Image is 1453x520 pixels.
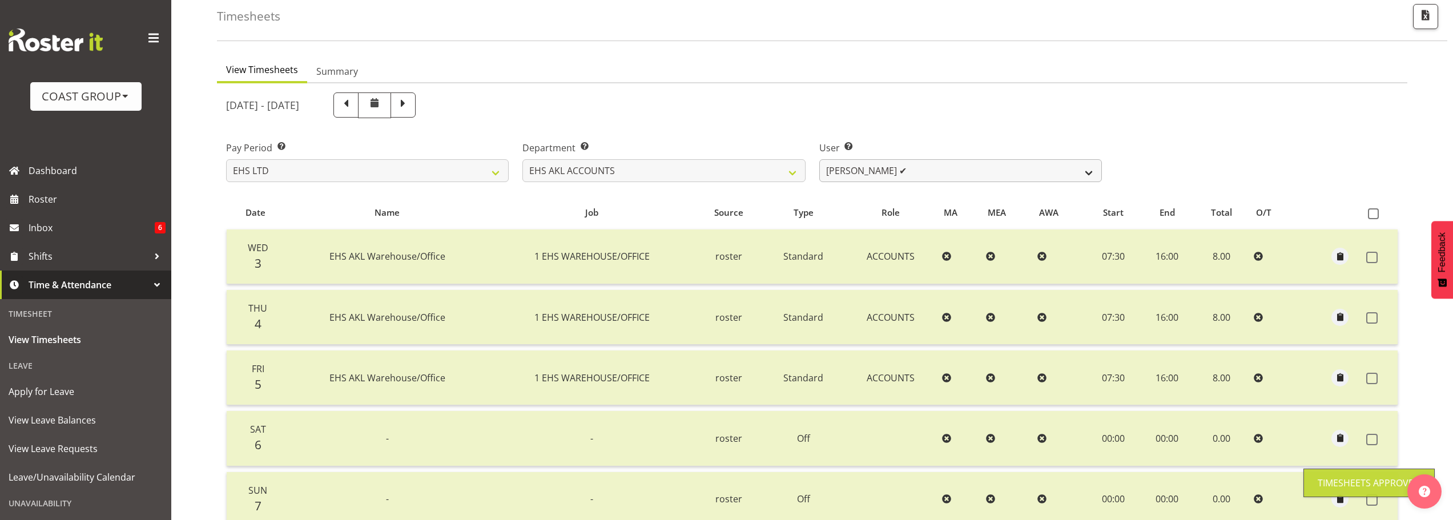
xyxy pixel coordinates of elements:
span: ACCOUNTS [867,250,915,263]
td: 07:30 [1086,290,1141,345]
span: 1 EHS WAREHOUSE/OFFICE [534,250,650,263]
a: Apply for Leave [3,377,168,406]
td: Standard [763,229,844,284]
td: Off [763,411,844,466]
span: - [590,432,593,445]
span: View Timesheets [226,63,298,76]
div: Total [1200,206,1243,219]
button: Export CSV [1413,4,1438,29]
span: Apply for Leave [9,383,163,400]
div: Start [1092,206,1134,219]
span: roster [715,250,742,263]
div: Unavailability [3,491,168,515]
a: View Timesheets [3,325,168,354]
div: Date [233,206,278,219]
label: Pay Period [226,141,509,155]
label: Department [522,141,805,155]
div: Job [497,206,688,219]
td: 8.00 [1193,350,1249,405]
td: 07:30 [1086,350,1141,405]
a: View Leave Balances [3,406,168,434]
span: Feedback [1437,232,1447,272]
span: ACCOUNTS [867,372,915,384]
span: Thu [248,302,267,315]
span: 1 EHS WAREHOUSE/OFFICE [534,311,650,324]
td: 0.00 [1193,411,1249,466]
h5: [DATE] - [DATE] [226,99,299,111]
div: Role [850,206,931,219]
span: 6 [155,222,166,233]
h4: Timesheets [217,10,280,23]
span: 5 [255,376,261,392]
div: MEA [988,206,1026,219]
span: ACCOUNTS [867,311,915,324]
span: Shifts [29,248,148,265]
span: View Leave Requests [9,440,163,457]
span: roster [715,432,742,445]
div: End [1148,206,1187,219]
span: Inbox [29,219,155,236]
td: 00:00 [1086,411,1141,466]
span: Sun [248,484,267,497]
span: roster [715,372,742,384]
div: Name [291,206,484,219]
div: Leave [3,354,168,377]
a: Leave/Unavailability Calendar [3,463,168,491]
div: Timesheets Approved [1318,476,1420,490]
span: EHS AKL Warehouse/Office [329,372,445,384]
div: O/T [1256,206,1290,219]
span: Time & Attendance [29,276,148,293]
button: Feedback - Show survey [1431,221,1453,299]
div: Type [770,206,837,219]
label: User [819,141,1102,155]
div: COAST GROUP [42,88,130,105]
span: 7 [255,498,261,514]
span: 6 [255,437,261,453]
span: roster [715,493,742,505]
td: 16:00 [1141,350,1193,405]
td: 8.00 [1193,290,1249,345]
span: - [590,493,593,505]
td: Standard [763,290,844,345]
span: Leave/Unavailability Calendar [9,469,163,486]
div: MA [944,206,975,219]
span: EHS AKL Warehouse/Office [329,311,445,324]
td: Standard [763,350,844,405]
div: Source [701,206,756,219]
a: View Leave Requests [3,434,168,463]
span: 1 EHS WAREHOUSE/OFFICE [534,372,650,384]
span: EHS AKL Warehouse/Office [329,250,445,263]
td: 07:30 [1086,229,1141,284]
div: AWA [1039,206,1079,219]
span: View Timesheets [9,331,163,348]
span: 3 [255,255,261,271]
span: Dashboard [29,162,166,179]
td: 16:00 [1141,229,1193,284]
span: roster [715,311,742,324]
td: 8.00 [1193,229,1249,284]
span: - [386,493,389,505]
span: Sat [250,423,266,436]
div: Timesheet [3,302,168,325]
span: Wed [248,241,268,254]
img: help-xxl-2.png [1419,486,1430,497]
td: 16:00 [1141,290,1193,345]
td: 00:00 [1141,411,1193,466]
img: Rosterit website logo [9,29,103,51]
span: Fri [252,362,264,375]
span: Roster [29,191,166,208]
span: - [386,432,389,445]
span: 4 [255,316,261,332]
span: Summary [316,65,358,78]
span: View Leave Balances [9,412,163,429]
